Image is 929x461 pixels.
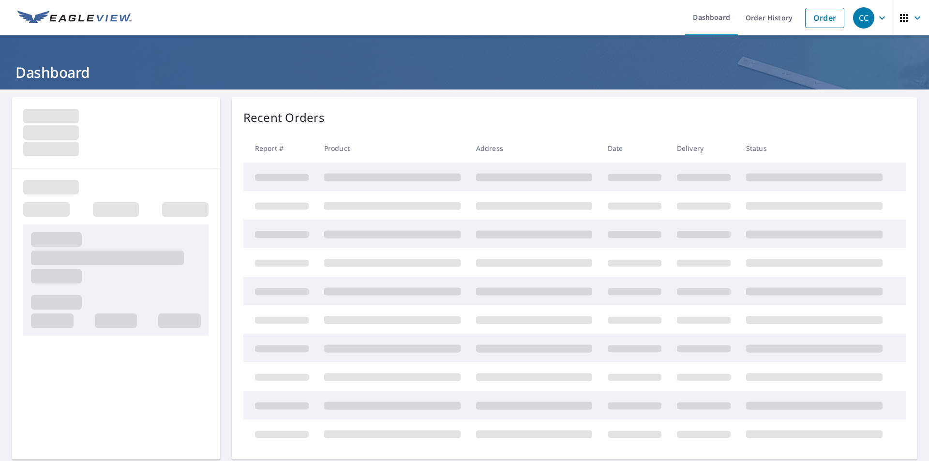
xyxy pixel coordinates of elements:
th: Report # [243,134,316,163]
img: EV Logo [17,11,132,25]
h1: Dashboard [12,62,917,82]
th: Product [316,134,468,163]
th: Address [468,134,600,163]
th: Status [738,134,890,163]
a: Order [805,8,844,28]
th: Date [600,134,669,163]
p: Recent Orders [243,109,325,126]
th: Delivery [669,134,738,163]
div: CC [853,7,874,29]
